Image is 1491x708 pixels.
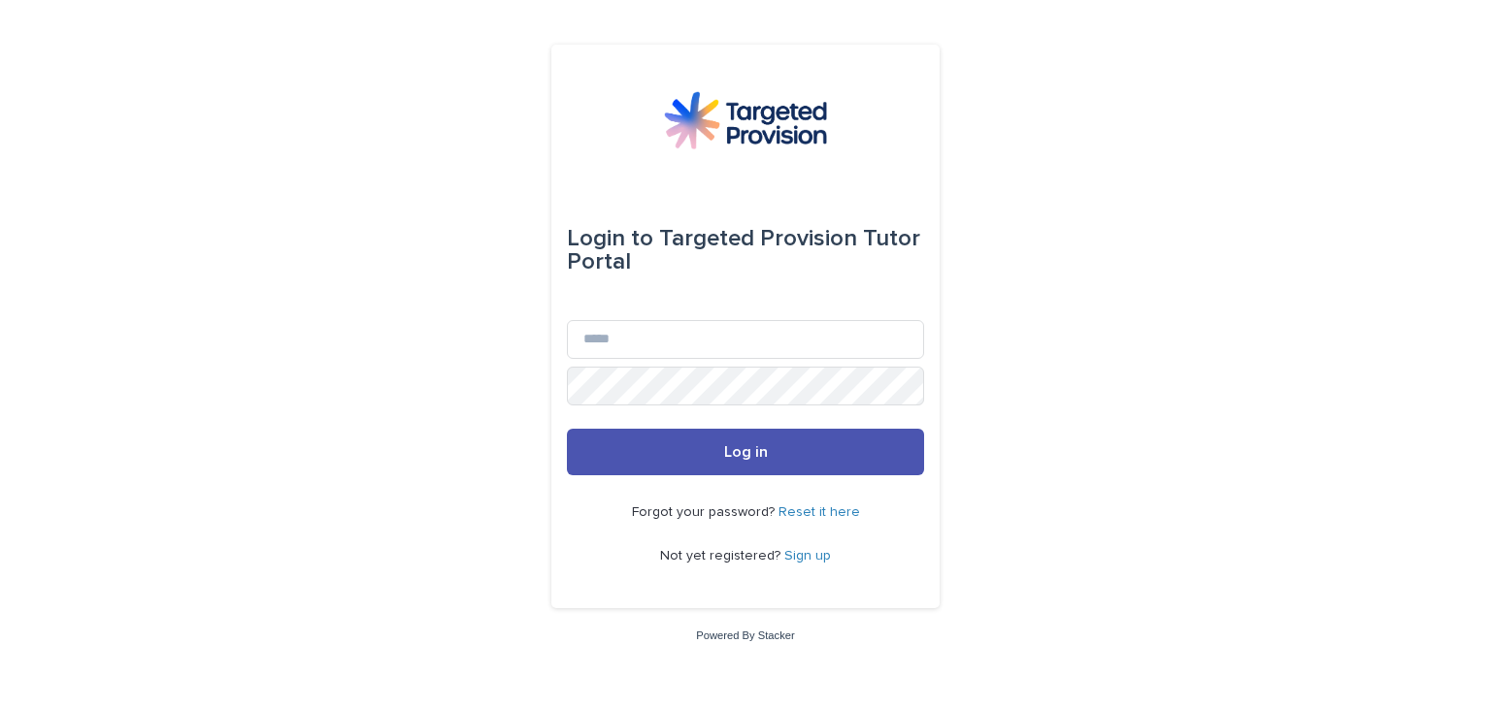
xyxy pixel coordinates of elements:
a: Powered By Stacker [696,629,794,641]
span: Log in [724,444,768,460]
div: Targeted Provision Tutor Portal [567,211,924,289]
span: Not yet registered? [660,549,784,563]
img: M5nRWzHhSzIhMunXDL62 [664,91,827,149]
span: Forgot your password? [632,505,779,519]
span: Login to [567,227,653,250]
button: Log in [567,429,924,475]
a: Sign up [784,549,831,563]
a: Reset it here [779,505,860,519]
